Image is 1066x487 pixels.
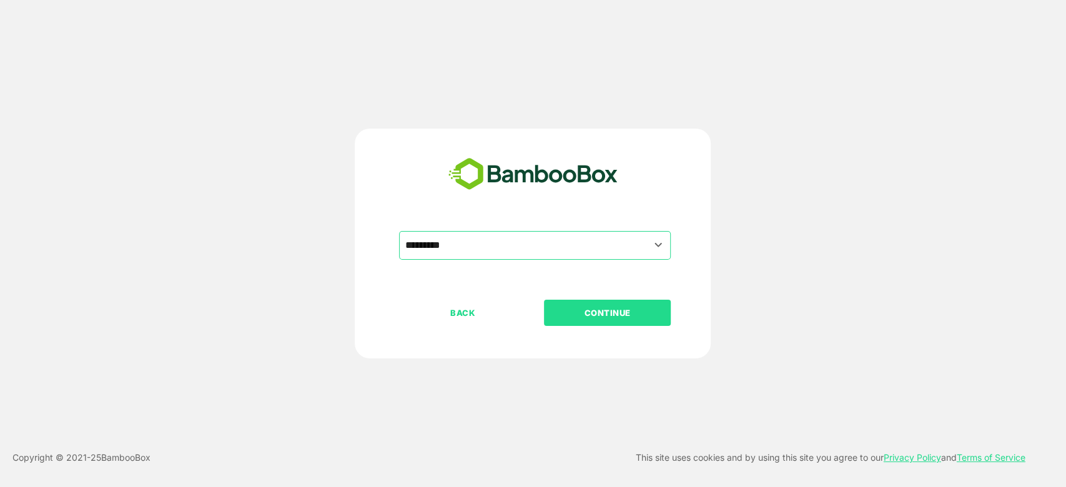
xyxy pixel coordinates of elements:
[884,452,941,463] a: Privacy Policy
[544,300,671,326] button: CONTINUE
[400,306,525,320] p: BACK
[957,452,1025,463] a: Terms of Service
[649,237,666,253] button: Open
[12,450,151,465] p: Copyright © 2021- 25 BambooBox
[442,154,624,195] img: bamboobox
[399,300,526,326] button: BACK
[636,450,1025,465] p: This site uses cookies and by using this site you agree to our and
[545,306,670,320] p: CONTINUE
